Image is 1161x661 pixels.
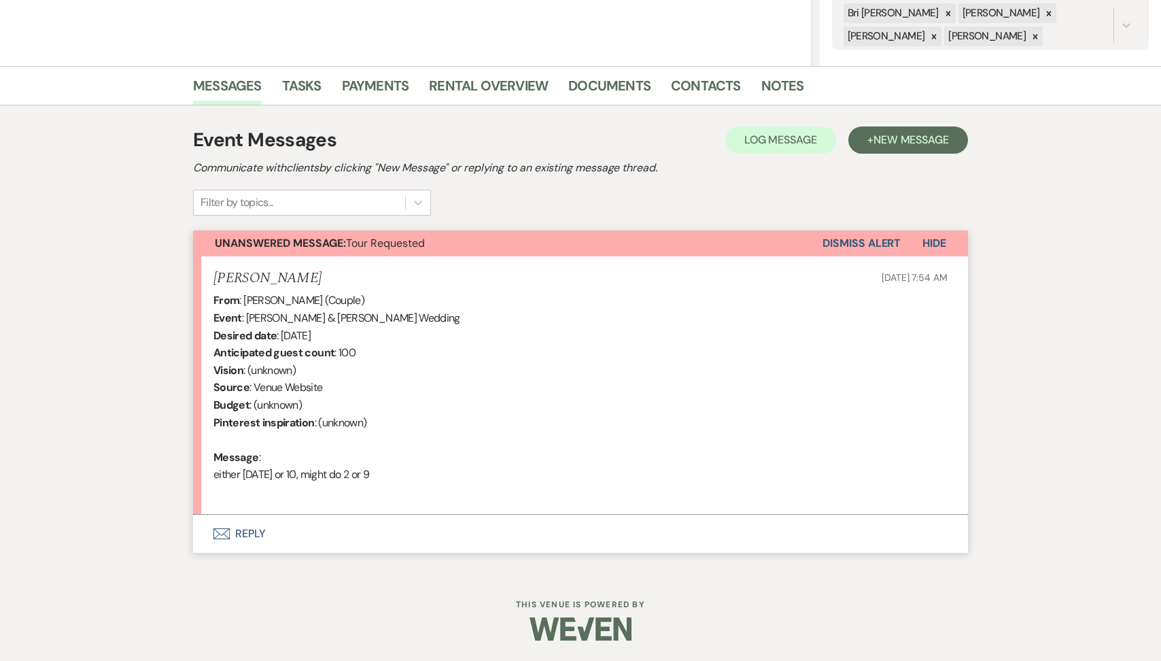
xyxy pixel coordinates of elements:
div: : [PERSON_NAME] (Couple) : [PERSON_NAME] & [PERSON_NAME] Wedding : [DATE] : 100 : (unknown) : Ven... [213,292,948,501]
b: Desired date [213,328,277,343]
button: Hide [901,231,968,256]
h2: Communicate with clients by clicking "New Message" or replying to an existing message thread. [193,160,968,176]
span: Tour Requested [215,236,425,250]
button: Log Message [725,126,836,154]
div: Filter by topics... [201,194,273,211]
b: Source [213,380,249,394]
button: Unanswered Message:Tour Requested [193,231,822,256]
button: +New Message [848,126,968,154]
span: [DATE] 7:54 AM [882,271,948,284]
a: Tasks [282,75,322,105]
span: New Message [873,133,949,147]
span: Log Message [744,133,817,147]
h1: Event Messages [193,126,336,154]
h5: [PERSON_NAME] [213,270,322,287]
button: Reply [193,515,968,553]
b: Vision [213,363,243,377]
a: Payments [342,75,409,105]
a: Notes [761,75,804,105]
div: [PERSON_NAME] [958,3,1042,23]
div: Bri [PERSON_NAME] [844,3,941,23]
div: [PERSON_NAME] [844,27,927,46]
span: Hide [922,236,946,250]
img: Weven Logo [530,605,631,653]
a: Rental Overview [429,75,548,105]
b: Budget [213,398,249,412]
button: Dismiss Alert [822,231,901,256]
strong: Unanswered Message: [215,236,346,250]
b: Message [213,450,259,464]
div: [PERSON_NAME] [944,27,1028,46]
b: Anticipated guest count [213,345,334,360]
b: Event [213,311,242,325]
b: Pinterest inspiration [213,416,315,430]
a: Messages [193,75,262,105]
a: Documents [568,75,651,105]
a: Contacts [671,75,741,105]
b: From [213,293,239,307]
